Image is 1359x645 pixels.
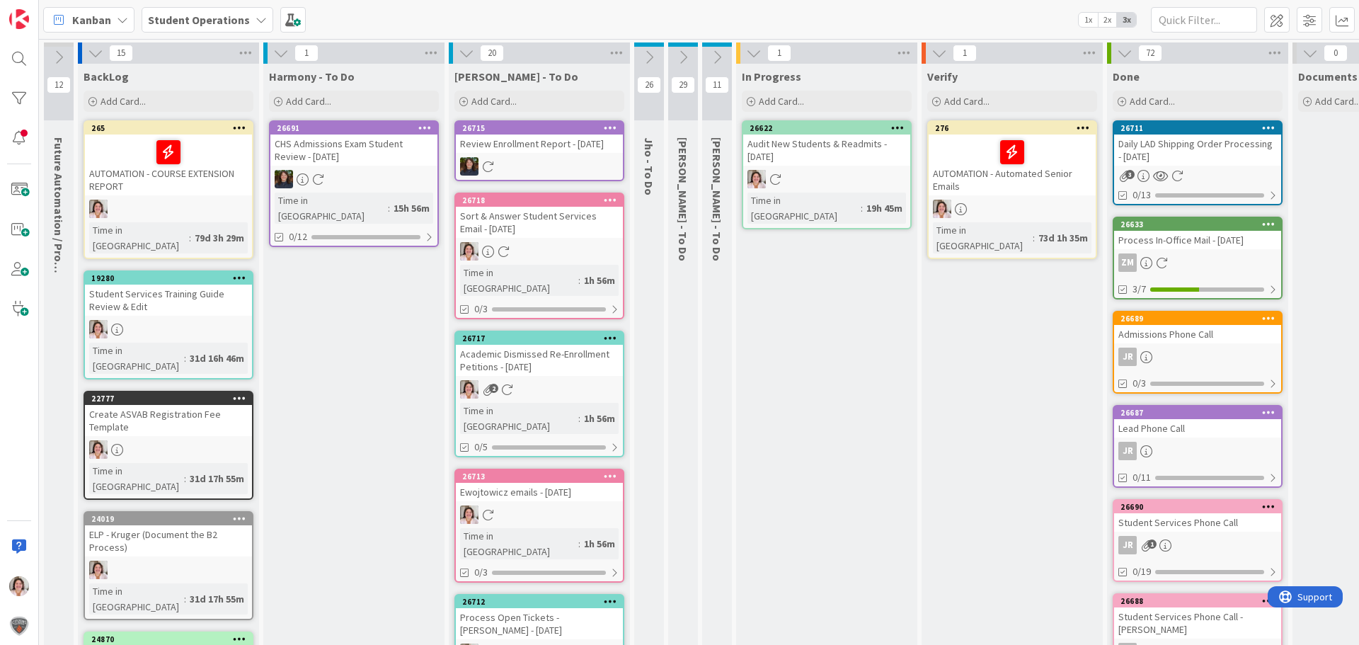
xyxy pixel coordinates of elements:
span: 20 [480,45,504,62]
div: Time in [GEOGRAPHIC_DATA] [747,193,861,224]
span: : [388,200,390,216]
div: 24870 [91,634,252,644]
div: 31d 16h 46m [186,350,248,366]
span: 0/3 [474,302,488,316]
div: 26712Process Open Tickets - [PERSON_NAME] - [DATE] [456,595,623,639]
a: 19280Student Services Training Guide Review & EditEWTime in [GEOGRAPHIC_DATA]:31d 16h 46m [84,270,253,379]
div: EW [456,380,623,399]
div: 19280 [91,273,252,283]
div: Student Services Phone Call - [PERSON_NAME] [1114,607,1281,639]
span: 1 [1147,540,1157,549]
div: 26688Student Services Phone Call - [PERSON_NAME] [1114,595,1281,639]
div: 24019 [85,513,252,525]
div: 26690Student Services Phone Call [1114,501,1281,532]
div: 26690 [1120,502,1281,512]
span: Verify [927,69,958,84]
div: EW [743,170,910,188]
div: 26689 [1114,312,1281,325]
span: 2x [1098,13,1117,27]
div: EW [85,561,252,579]
div: 1h 56m [580,536,619,552]
span: : [578,536,580,552]
div: Process Open Tickets - [PERSON_NAME] - [DATE] [456,608,623,639]
span: : [861,200,863,216]
div: 22777Create ASVAB Registration Fee Template [85,392,252,436]
div: Admissions Phone Call [1114,325,1281,343]
span: Documents [1298,69,1358,84]
span: : [189,230,191,246]
img: Visit kanbanzone.com [9,9,29,29]
div: 26711 [1120,123,1281,133]
div: AUTOMATION - Automated Senior Emails [929,135,1096,195]
div: 26718 [456,194,623,207]
div: 26633 [1114,218,1281,231]
div: 26711Daily LAD Shipping Order Processing - [DATE] [1114,122,1281,166]
span: Amanda - To Do [676,137,690,261]
div: ZM [1118,253,1137,272]
div: Audit New Students & Readmits - [DATE] [743,135,910,166]
span: : [184,471,186,486]
a: 24019ELP - Kruger (Document the B2 Process)EWTime in [GEOGRAPHIC_DATA]:31d 17h 55m [84,511,253,620]
span: Add Card... [759,95,804,108]
span: : [184,591,186,607]
span: In Progress [742,69,801,84]
a: 26713Ewojtowicz emails - [DATE]EWTime in [GEOGRAPHIC_DATA]:1h 56m0/3 [454,469,624,583]
div: 19h 45m [863,200,906,216]
div: CHS Admissions Exam Student Review - [DATE] [270,135,437,166]
span: 1 [294,45,319,62]
a: 26622Audit New Students & Readmits - [DATE]EWTime in [GEOGRAPHIC_DATA]:19h 45m [742,120,912,229]
span: 29 [671,76,695,93]
div: 26717Academic Dismissed Re-Enrollment Petitions - [DATE] [456,332,623,376]
img: EW [747,170,766,188]
div: 26687 [1120,408,1281,418]
div: 276AUTOMATION - Automated Senior Emails [929,122,1096,195]
a: 265AUTOMATION - COURSE EXTENSION REPORTEWTime in [GEOGRAPHIC_DATA]:79d 3h 29m [84,120,253,259]
div: Time in [GEOGRAPHIC_DATA] [89,583,184,615]
div: EW [456,242,623,261]
div: 26713Ewojtowicz emails - [DATE] [456,470,623,501]
a: 26718Sort & Answer Student Services Email - [DATE]EWTime in [GEOGRAPHIC_DATA]:1h 56m0/3 [454,193,624,319]
div: Lead Phone Call [1114,419,1281,438]
img: HS [460,157,478,176]
img: EW [89,200,108,218]
div: Sort & Answer Student Services Email - [DATE] [456,207,623,238]
span: 0/12 [289,229,307,244]
span: 0 [1324,45,1348,62]
a: 26633Process In-Office Mail - [DATE]ZM3/7 [1113,217,1283,299]
div: 276 [935,123,1096,133]
div: Time in [GEOGRAPHIC_DATA] [89,463,184,494]
div: 15h 56m [390,200,433,216]
span: 3/7 [1132,282,1146,297]
div: 26715Review Enrollment Report - [DATE] [456,122,623,153]
img: EW [89,320,108,338]
span: 26 [637,76,661,93]
div: EW [85,200,252,218]
img: EW [89,440,108,459]
div: 79d 3h 29m [191,230,248,246]
div: Time in [GEOGRAPHIC_DATA] [275,193,388,224]
div: Ewojtowicz emails - [DATE] [456,483,623,501]
div: 31d 17h 55m [186,591,248,607]
div: 26711 [1114,122,1281,135]
div: 26622 [750,123,910,133]
div: Time in [GEOGRAPHIC_DATA] [89,222,189,253]
div: 26622 [743,122,910,135]
div: 26713 [456,470,623,483]
div: 26689 [1120,314,1281,324]
img: EW [460,380,478,399]
div: 26713 [462,472,623,481]
div: JR [1114,348,1281,366]
div: JR [1118,442,1137,460]
span: Future Automation / Process Building [52,137,66,330]
img: EW [933,200,951,218]
span: 3 [1125,170,1135,179]
div: Process In-Office Mail - [DATE] [1114,231,1281,249]
div: 19280 [85,272,252,285]
div: Time in [GEOGRAPHIC_DATA] [460,265,578,296]
span: 0/11 [1132,470,1151,485]
div: Review Enrollment Report - [DATE] [456,135,623,153]
span: 0/19 [1132,564,1151,579]
span: 1 [767,45,791,62]
div: Student Services Training Guide Review & Edit [85,285,252,316]
div: AUTOMATION - COURSE EXTENSION REPORT [85,135,252,195]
